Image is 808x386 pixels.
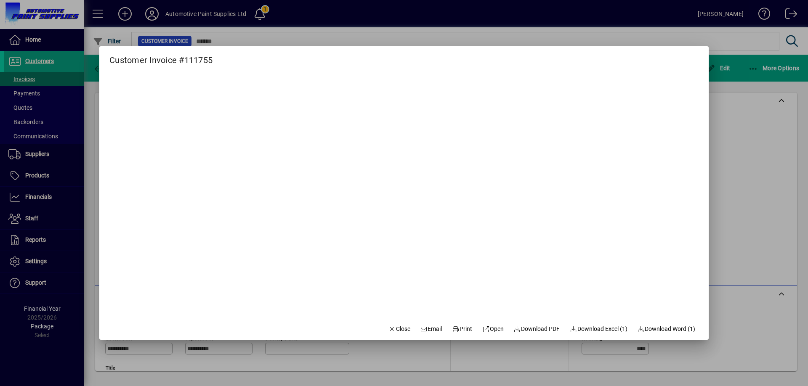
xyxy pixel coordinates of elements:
span: Download PDF [514,325,560,333]
span: Open [482,325,504,333]
span: Close [388,325,410,333]
button: Download Excel (1) [566,321,631,336]
button: Download Word (1) [634,321,699,336]
a: Open [479,321,507,336]
button: Print [449,321,476,336]
button: Close [385,321,414,336]
button: Email [417,321,446,336]
span: Download Excel (1) [570,325,627,333]
h2: Customer Invoice #111755 [99,46,223,67]
span: Download Word (1) [638,325,696,333]
span: Email [420,325,442,333]
span: Print [452,325,472,333]
a: Download PDF [510,321,563,336]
